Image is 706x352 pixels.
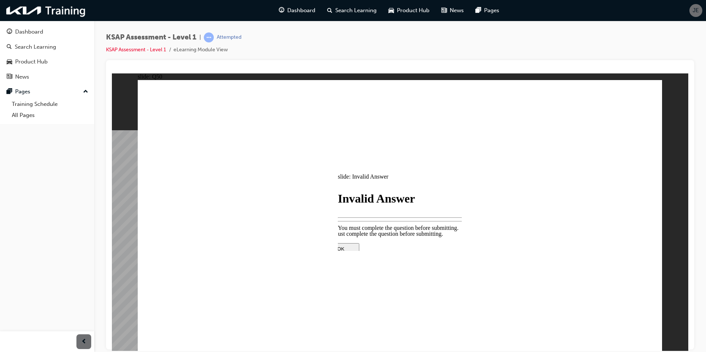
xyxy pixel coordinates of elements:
[174,46,228,54] li: eLearning Module View
[689,4,702,17] button: JE
[287,6,315,15] span: Dashboard
[3,70,91,84] a: News
[397,6,429,15] span: Product Hub
[450,6,464,15] span: News
[693,6,699,15] span: JE
[3,55,91,69] a: Product Hub
[3,85,91,99] button: Pages
[15,58,48,66] div: Product Hub
[484,6,499,15] span: Pages
[383,3,435,18] a: car-iconProduct Hub
[7,74,12,80] span: news-icon
[327,6,332,15] span: search-icon
[321,3,383,18] a: search-iconSearch Learning
[4,3,89,18] img: kia-training
[9,110,91,121] a: All Pages
[3,40,91,54] a: Search Learning
[476,6,481,15] span: pages-icon
[106,33,196,42] span: KSAP Assessment - Level 1
[15,73,29,81] div: News
[15,87,30,96] div: Pages
[7,44,12,51] span: search-icon
[106,46,166,53] a: KSAP Assessment - Level 1
[273,3,321,18] a: guage-iconDashboard
[7,59,12,65] span: car-icon
[388,6,394,15] span: car-icon
[9,99,91,110] a: Training Schedule
[3,25,91,39] a: Dashboard
[441,6,447,15] span: news-icon
[470,3,505,18] a: pages-iconPages
[204,32,214,42] span: learningRecordVerb_ATTEMPT-icon
[7,29,12,35] span: guage-icon
[279,6,284,15] span: guage-icon
[217,34,241,41] div: Attempted
[15,28,43,36] div: Dashboard
[335,6,377,15] span: Search Learning
[7,89,12,95] span: pages-icon
[83,87,88,97] span: up-icon
[15,43,56,51] div: Search Learning
[199,33,201,42] span: |
[3,24,91,85] button: DashboardSearch LearningProduct HubNews
[81,337,87,346] span: prev-icon
[435,3,470,18] a: news-iconNews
